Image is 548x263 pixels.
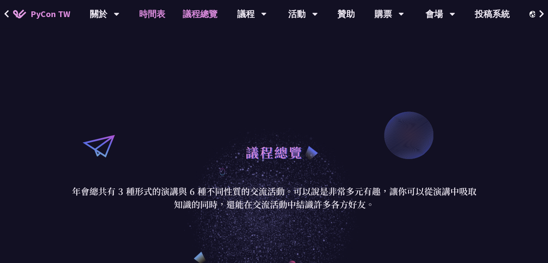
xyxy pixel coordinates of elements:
span: PyCon TW [31,7,70,21]
img: Home icon of PyCon TW 2025 [13,10,26,18]
img: Locale Icon [529,11,538,17]
p: 年會總共有 3 種形式的演講與 6 種不同性質的交流活動。可以說是非常多元有趣，讓你可以從演講中吸取知識的同時，還能在交流活動中結識許多各方好友。 [71,185,477,211]
h1: 議程總覽 [245,139,303,165]
a: PyCon TW [4,3,79,25]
